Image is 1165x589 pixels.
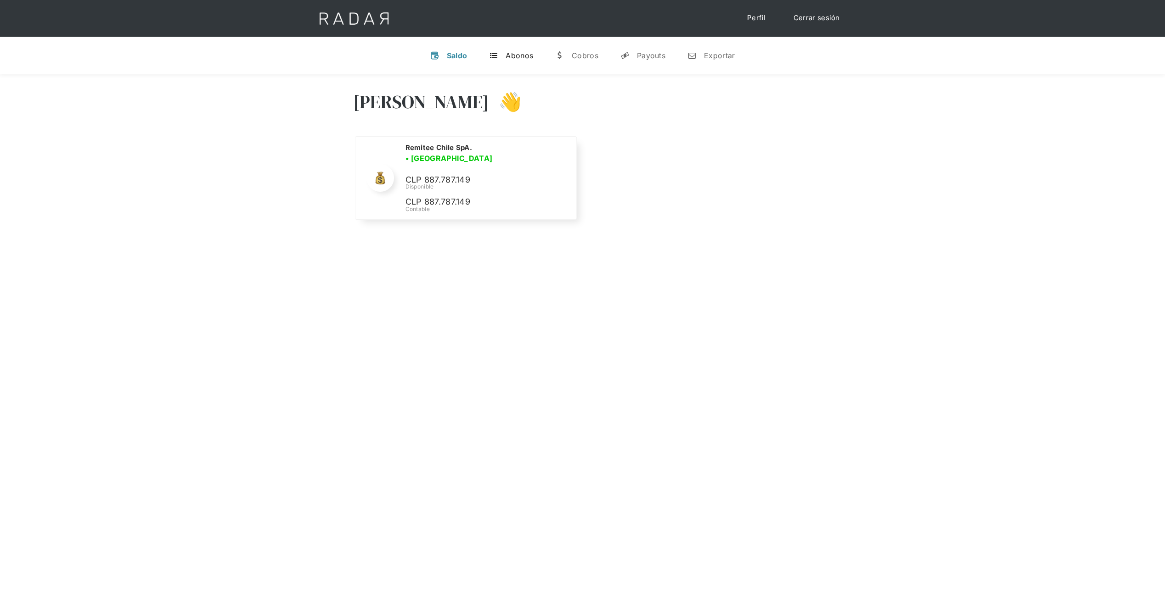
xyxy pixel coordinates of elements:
h3: • [GEOGRAPHIC_DATA] [405,153,492,164]
h3: [PERSON_NAME] [353,90,490,113]
div: n [687,51,697,60]
div: w [555,51,564,60]
div: Exportar [704,51,735,60]
p: CLP 887.787.149 [405,195,543,209]
a: Cerrar sesión [784,9,849,27]
div: Contable [405,205,565,213]
div: Abonos [506,51,533,60]
div: Payouts [637,51,665,60]
div: Saldo [447,51,467,60]
div: v [430,51,439,60]
div: Disponible [405,183,565,191]
p: CLP 887.787.149 [405,173,543,187]
h2: Remitee Chile SpA. [405,143,472,152]
div: t [489,51,498,60]
div: y [620,51,630,60]
a: Perfil [738,9,775,27]
h3: 👋 [489,90,521,113]
div: Cobros [572,51,598,60]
